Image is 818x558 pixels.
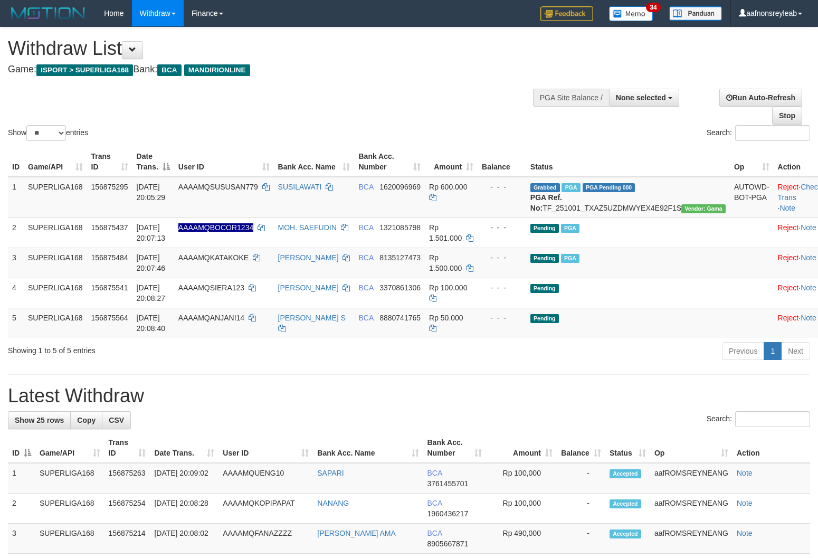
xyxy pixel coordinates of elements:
[278,314,346,322] a: [PERSON_NAME] S
[650,494,733,524] td: aafROMSREYNEANG
[609,89,679,107] button: None selected
[427,469,442,477] span: BCA
[429,183,467,191] span: Rp 600.000
[8,64,535,75] h4: Game: Bank:
[137,314,166,333] span: [DATE] 20:08:40
[24,278,87,308] td: SUPERLIGA168
[486,463,557,494] td: Rp 100,000
[778,253,799,262] a: Reject
[425,147,478,177] th: Amount: activate to sort column ascending
[132,147,174,177] th: Date Trans.: activate to sort column descending
[137,223,166,242] span: [DATE] 20:07:13
[482,282,522,293] div: - - -
[8,5,88,21] img: MOTION_logo.png
[358,183,373,191] span: BCA
[482,222,522,233] div: - - -
[610,469,641,478] span: Accepted
[427,509,469,518] span: Copy 1960436217 to clipboard
[482,252,522,263] div: - - -
[137,283,166,302] span: [DATE] 20:08:27
[8,248,24,278] td: 3
[778,314,799,322] a: Reject
[561,254,579,263] span: Marked by aafsoycanthlai
[218,463,313,494] td: AAAAMQUENG10
[8,494,35,524] td: 2
[218,433,313,463] th: User ID: activate to sort column ascending
[681,204,726,213] span: Vendor URL: https://trx31.1velocity.biz
[486,524,557,554] td: Rp 490,000
[178,283,244,292] span: AAAAMQSIERA123
[779,204,795,212] a: Note
[354,147,425,177] th: Bank Acc. Number: activate to sort column ascending
[15,416,64,424] span: Show 25 rows
[8,411,71,429] a: Show 25 rows
[737,469,753,477] a: Note
[278,283,339,292] a: [PERSON_NAME]
[707,411,810,427] label: Search:
[427,499,442,507] span: BCA
[104,463,150,494] td: 156875263
[781,342,810,360] a: Next
[482,182,522,192] div: - - -
[583,183,635,192] span: PGA Pending
[423,433,486,463] th: Bank Acc. Number: activate to sort column ascending
[157,64,181,76] span: BCA
[772,107,802,125] a: Stop
[530,284,559,293] span: Pending
[36,64,133,76] span: ISPORT > SUPERLIGA168
[26,125,66,141] select: Showentries
[557,463,605,494] td: -
[35,524,104,554] td: SUPERLIGA168
[109,416,124,424] span: CSV
[317,469,344,477] a: SAPARI
[801,223,816,232] a: Note
[91,223,128,232] span: 156875437
[427,479,469,488] span: Copy 3761455701 to clipboard
[8,147,24,177] th: ID
[178,314,244,322] span: AAAAMQANJANI14
[427,529,442,537] span: BCA
[646,3,660,12] span: 34
[8,433,35,463] th: ID: activate to sort column descending
[801,253,816,262] a: Note
[486,494,557,524] td: Rp 100,000
[218,494,313,524] td: AAAAMQKOPIPAPAT
[24,177,87,218] td: SUPERLIGA168
[530,314,559,323] span: Pending
[429,223,462,242] span: Rp 1.501.000
[24,217,87,248] td: SUPERLIGA168
[8,38,535,59] h1: Withdraw List
[24,248,87,278] td: SUPERLIGA168
[801,314,816,322] a: Note
[178,223,253,232] span: Nama rekening ada tanda titik/strip, harap diedit
[533,89,609,107] div: PGA Site Balance /
[379,283,421,292] span: Copy 3370861306 to clipboard
[540,6,593,21] img: Feedback.jpg
[317,529,396,537] a: [PERSON_NAME] AMA
[669,6,722,21] img: panduan.png
[557,494,605,524] td: -
[8,524,35,554] td: 3
[379,223,421,232] span: Copy 1321085798 to clipboard
[8,125,88,141] label: Show entries
[530,254,559,263] span: Pending
[530,224,559,233] span: Pending
[737,529,753,537] a: Note
[379,314,421,322] span: Copy 8880741765 to clipboard
[102,411,131,429] a: CSV
[150,433,218,463] th: Date Trans.: activate to sort column ascending
[650,433,733,463] th: Op: activate to sort column ascending
[91,283,128,292] span: 156875541
[482,313,522,323] div: - - -
[730,177,774,218] td: AUTOWD-BOT-PGA
[530,193,562,212] b: PGA Ref. No:
[150,494,218,524] td: [DATE] 20:08:28
[650,463,733,494] td: aafROMSREYNEANG
[429,253,462,272] span: Rp 1.500.000
[722,342,764,360] a: Previous
[610,529,641,538] span: Accepted
[427,540,469,548] span: Copy 8905667871 to clipboard
[70,411,102,429] a: Copy
[379,183,421,191] span: Copy 1620096969 to clipboard
[91,314,128,322] span: 156875564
